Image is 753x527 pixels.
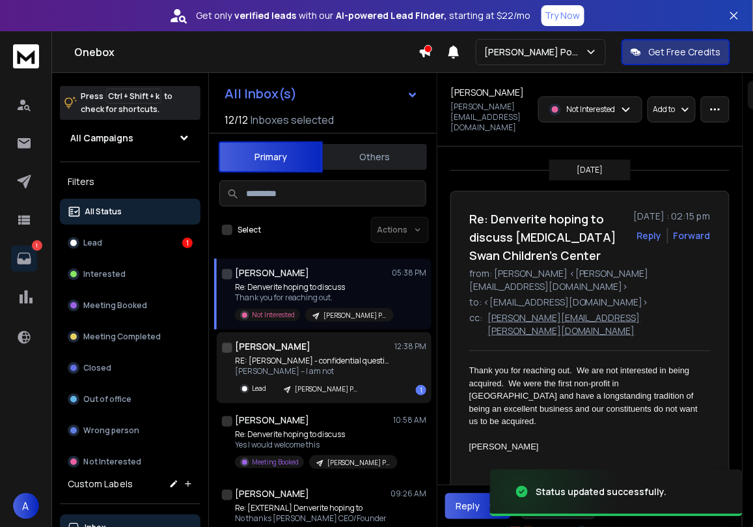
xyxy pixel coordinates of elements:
h1: [PERSON_NAME] [235,414,309,427]
p: cc: [469,311,482,337]
h1: [PERSON_NAME] [235,266,309,279]
button: Reply [445,493,511,519]
div: Forward [674,229,711,242]
p: [PERSON_NAME] Point [484,46,585,59]
p: Add to [653,104,676,115]
button: Closed [60,355,200,381]
h1: All Campaigns [70,132,133,145]
h1: Onebox [74,44,418,60]
p: RE: [PERSON_NAME] - confidential question [235,356,391,366]
h1: Re: Denverite hoping to discuss [MEDICAL_DATA] Swan Children's Center [469,210,626,264]
button: Try Now [541,5,584,26]
h1: [PERSON_NAME] [450,86,524,99]
p: Lead [252,384,266,393]
img: logo [13,44,39,68]
h1: [PERSON_NAME] [235,487,309,500]
button: All Status [60,199,200,225]
p: Thank you for reaching out. [235,292,391,303]
p: Not Interested [252,310,295,320]
button: A [13,493,39,519]
p: [DATE] : 02:15 pm [634,210,711,223]
p: [PERSON_NAME][EMAIL_ADDRESS][PERSON_NAME][DOMAIN_NAME] [487,311,711,337]
div: Status updated successfully. [536,485,667,498]
div: Reply [456,500,480,513]
p: Interested [83,269,126,279]
h3: Custom Labels [68,477,133,491]
p: 1 [32,240,42,251]
h1: All Inbox(s) [225,87,297,100]
p: 10:58 AM [393,415,426,425]
h3: Filters [60,173,200,191]
p: Re: Denverite hoping to discuss [235,282,391,292]
p: from: [PERSON_NAME] <[PERSON_NAME][EMAIL_ADDRESS][DOMAIN_NAME]> [469,267,711,293]
p: Out of office [83,394,131,405]
div: 1 [416,385,426,395]
p: Lead [83,238,102,248]
a: 1 [11,246,37,272]
button: Reply [637,229,662,242]
label: Select [238,225,261,235]
button: Interested [60,261,200,287]
p: Wrong person [83,425,139,436]
p: Press to check for shortcuts. [81,90,172,116]
div: Thank you for reaching out. We are not interested in being acquired. We were the first non-profit... [469,364,700,428]
p: to: <[EMAIL_ADDRESS][DOMAIN_NAME]> [469,296,711,309]
p: Meeting Completed [83,332,161,342]
button: Meeting Booked [60,292,200,319]
p: Yes I would welcome this [235,440,391,450]
button: Lead1 [60,230,200,256]
button: Primary [219,141,323,173]
button: Meeting Completed [60,324,200,350]
p: All Status [85,207,122,217]
p: Meeting Booked [83,300,147,311]
p: 12:38 PM [394,341,426,352]
p: 09:26 AM [390,489,426,499]
h1: [PERSON_NAME] [235,340,310,353]
button: All Campaigns [60,125,200,151]
strong: AI-powered Lead Finder, [336,9,447,22]
button: All Inbox(s) [214,81,429,107]
div: 1 [182,238,193,248]
p: [DATE] [577,165,603,175]
p: Closed [83,363,111,373]
h3: Inboxes selected [251,112,334,128]
strong: verified leads [235,9,297,22]
button: Not Interested [60,449,200,475]
p: [PERSON_NAME] Point [323,311,386,320]
div: [PERSON_NAME] [469,440,700,453]
p: Try Now [545,9,581,22]
button: Get Free Credits [622,39,730,65]
span: 12 / 12 [225,112,248,128]
p: Re: Denverite hoping to discuss [235,429,391,440]
p: Meeting Booked [252,457,299,467]
p: 05:38 PM [392,268,426,278]
p: Re: [EXTERNAL] Denverite hoping to [235,503,391,513]
span: Ctrl + Shift + k [106,89,161,104]
p: No thanks [PERSON_NAME] CEO/Founder [235,513,391,524]
p: [PERSON_NAME][EMAIL_ADDRESS][DOMAIN_NAME] [450,102,530,133]
button: Out of office [60,386,200,412]
p: Not Interested [566,104,616,115]
button: Wrong person [60,418,200,444]
p: Get only with our starting at $22/mo [197,9,531,22]
p: [PERSON_NAME] Point [295,384,357,394]
p: [PERSON_NAME] Point [327,458,390,468]
p: [PERSON_NAME] – I am not [235,366,391,377]
p: Not Interested [83,457,141,467]
p: Get Free Credits [649,46,721,59]
button: Others [323,143,427,171]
